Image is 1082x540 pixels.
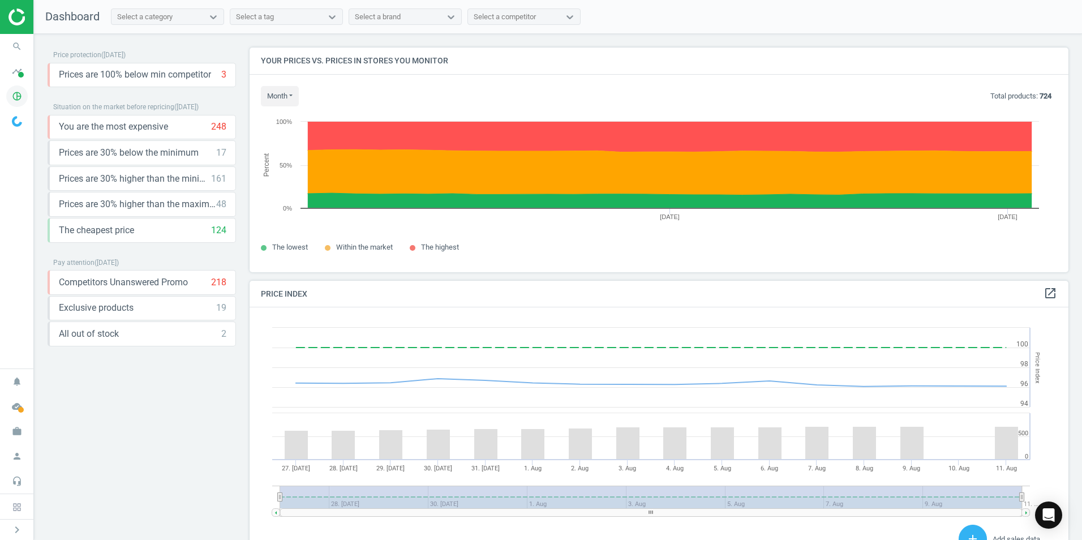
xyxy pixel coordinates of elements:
span: You are the most expensive [59,121,168,133]
span: Situation on the market before repricing [53,103,174,111]
text: 94 [1020,400,1028,408]
text: 50% [280,162,292,169]
span: Pay attention [53,259,95,267]
div: 17 [216,147,226,159]
text: 100 [1016,340,1028,348]
text: 0% [283,205,292,212]
i: pie_chart_outlined [6,85,28,107]
tspan: 6. Aug [761,465,778,472]
div: Select a competitor [474,12,536,22]
div: 161 [211,173,226,185]
tspan: 11. Aug [996,465,1017,472]
span: ( [DATE] ) [95,259,119,267]
tspan: [DATE] [660,213,680,220]
tspan: 31. [DATE] [471,465,500,472]
i: work [6,421,28,442]
div: Select a tag [236,12,274,22]
img: ajHJNr6hYgQAAAAASUVORK5CYII= [8,8,89,25]
div: 218 [211,276,226,289]
p: Total products: [990,91,1051,101]
a: open_in_new [1044,286,1057,301]
div: Select a category [117,12,173,22]
span: ( [DATE] ) [174,103,199,111]
span: The cheapest price [59,224,134,237]
i: chevron_right [10,523,24,537]
tspan: 5. Aug [714,465,731,472]
i: open_in_new [1044,286,1057,300]
button: month [261,86,299,106]
div: 19 [216,302,226,314]
div: Select a brand [355,12,401,22]
span: Dashboard [45,10,100,23]
span: Price protection [53,51,101,59]
span: Prices are 30% higher than the minimum [59,173,211,185]
button: chevron_right [3,522,31,537]
i: person [6,445,28,467]
div: Open Intercom Messenger [1035,502,1062,529]
tspan: 11. … [1024,500,1038,508]
h4: Your prices vs. prices in stores you monitor [250,48,1068,74]
span: ( [DATE] ) [101,51,126,59]
i: timeline [6,61,28,82]
span: Prices are 30% higher than the maximal [59,198,216,211]
tspan: Percent [263,153,270,177]
b: 724 [1040,92,1051,100]
span: Exclusive products [59,302,134,314]
span: Prices are 100% below min competitor [59,68,211,81]
text: 500 [1018,430,1028,437]
span: The highest [421,243,459,251]
span: The lowest [272,243,308,251]
tspan: 9. Aug [903,465,920,472]
tspan: Price Index [1034,352,1041,383]
i: cloud_done [6,396,28,417]
i: notifications [6,371,28,392]
text: 0 [1025,453,1028,460]
text: 96 [1020,380,1028,388]
tspan: 8. Aug [856,465,873,472]
img: wGWNvw8QSZomAAAAABJRU5ErkJggg== [12,116,22,127]
tspan: 3. Aug [619,465,636,472]
tspan: 30. [DATE] [424,465,452,472]
div: 48 [216,198,226,211]
tspan: 27. [DATE] [282,465,310,472]
div: 124 [211,224,226,237]
tspan: 7. Aug [808,465,826,472]
tspan: [DATE] [998,213,1017,220]
tspan: 10. Aug [948,465,969,472]
span: Competitors Unanswered Promo [59,276,188,289]
text: 98 [1020,360,1028,368]
span: Within the market [336,243,393,251]
tspan: 2. Aug [571,465,589,472]
i: headset_mic [6,470,28,492]
tspan: 28. [DATE] [329,465,358,472]
div: 3 [221,68,226,81]
div: 2 [221,328,226,340]
text: 100% [276,118,292,125]
tspan: 1. Aug [524,465,542,472]
div: 248 [211,121,226,133]
span: All out of stock [59,328,119,340]
span: Prices are 30% below the minimum [59,147,199,159]
tspan: 4. Aug [666,465,684,472]
tspan: 29. [DATE] [376,465,405,472]
h4: Price Index [250,281,1068,307]
i: search [6,36,28,57]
